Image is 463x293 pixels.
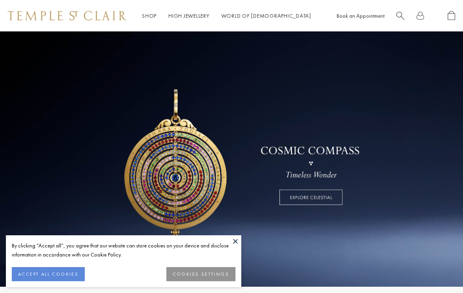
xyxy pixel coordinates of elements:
[12,241,235,259] div: By clicking “Accept all”, you agree that our website can store cookies on your device and disclos...
[396,11,405,21] a: Search
[142,11,311,21] nav: Main navigation
[337,12,385,19] a: Book an Appointment
[221,12,311,19] a: World of [DEMOGRAPHIC_DATA]World of [DEMOGRAPHIC_DATA]
[142,12,157,19] a: ShopShop
[448,11,455,21] a: Open Shopping Bag
[8,11,126,20] img: Temple St. Clair
[166,267,235,281] button: COOKIES SETTINGS
[168,12,210,19] a: High JewelleryHigh Jewellery
[12,267,85,281] button: ACCEPT ALL COOKIES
